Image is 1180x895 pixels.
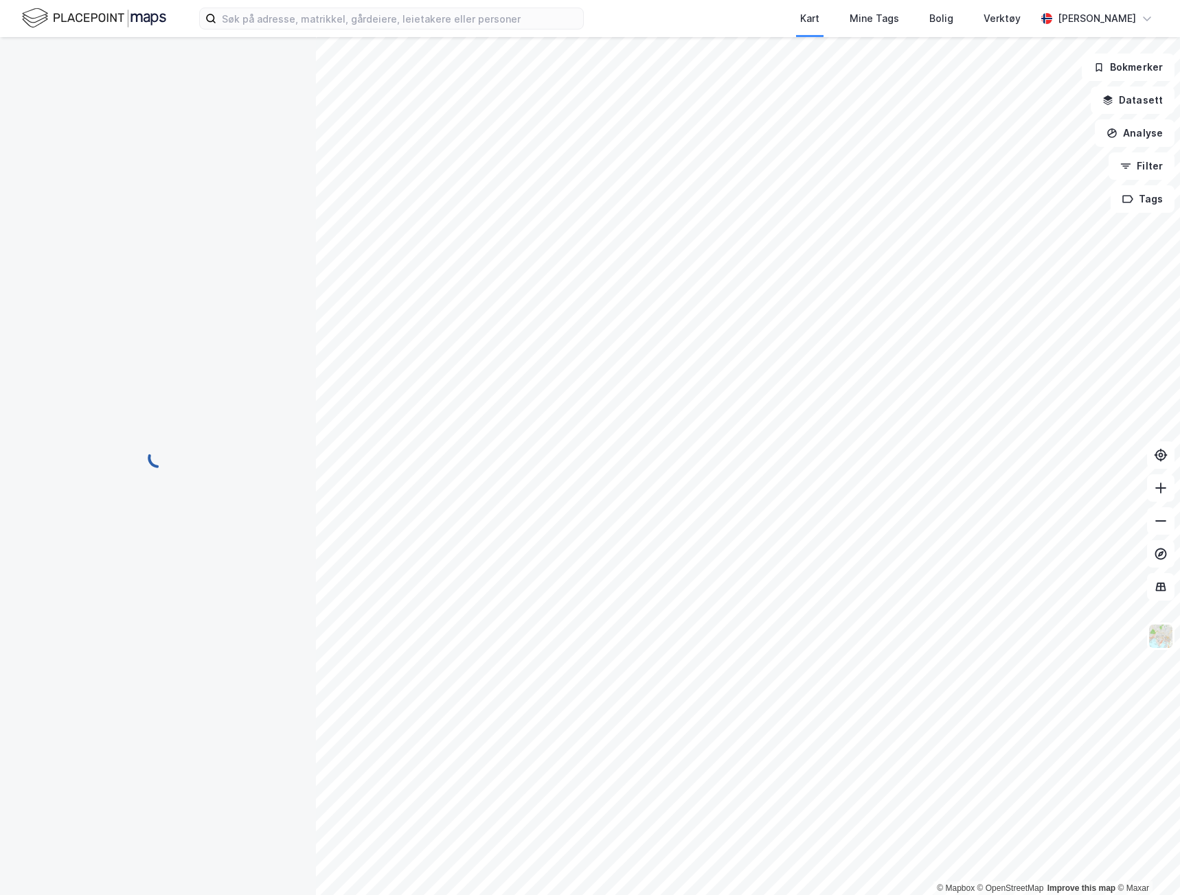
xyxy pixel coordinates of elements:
[1111,185,1175,213] button: Tags
[850,10,899,27] div: Mine Tags
[1058,10,1136,27] div: [PERSON_NAME]
[800,10,819,27] div: Kart
[1111,829,1180,895] div: Kontrollprogram for chat
[977,883,1044,893] a: OpenStreetMap
[1095,119,1175,147] button: Analyse
[984,10,1021,27] div: Verktøy
[216,8,583,29] input: Søk på adresse, matrikkel, gårdeiere, leietakere eller personer
[1148,623,1174,649] img: Z
[1047,883,1115,893] a: Improve this map
[929,10,953,27] div: Bolig
[1109,152,1175,180] button: Filter
[147,447,169,469] img: spinner.a6d8c91a73a9ac5275cf975e30b51cfb.svg
[22,6,166,30] img: logo.f888ab2527a4732fd821a326f86c7f29.svg
[1111,829,1180,895] iframe: Chat Widget
[1091,86,1175,114] button: Datasett
[1082,54,1175,81] button: Bokmerker
[937,883,975,893] a: Mapbox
